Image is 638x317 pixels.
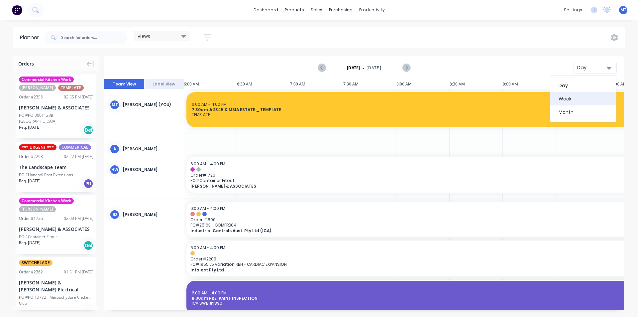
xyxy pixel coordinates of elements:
[64,216,93,222] div: 02:03 PM [DATE]
[19,279,93,293] div: [PERSON_NAME] & [PERSON_NAME] Electrical
[190,206,225,211] span: 6:00 AM - 4:00 PM
[83,179,93,189] div: PU
[19,104,93,111] div: [PERSON_NAME] & ASSOCIATES
[19,154,43,160] div: Order # 2298
[123,167,178,173] div: [PERSON_NAME]
[19,206,56,212] span: [PERSON_NAME]
[396,79,450,89] div: 8:00 AM
[326,5,356,15] div: purchasing
[18,60,34,67] span: Orders
[250,5,281,15] a: dashboard
[104,79,144,89] button: Team View
[144,79,184,89] button: Label View
[192,290,227,296] span: 6:00 AM - 4:00 PM
[19,260,53,266] span: SWITCHBLADE
[110,100,120,110] div: mt
[64,154,93,160] div: 02:22 PM [DATE]
[19,164,93,171] div: The Landscape Team
[577,64,608,71] div: Day
[290,79,343,89] div: 7:00 AM
[19,172,73,178] div: PO #Handrail Post Extensions
[356,5,388,15] div: productivity
[19,112,93,124] div: PO #PO-00011238 - [GEOGRAPHIC_DATA]
[620,7,626,13] span: MT
[402,64,410,72] button: Next page
[58,85,84,91] span: TEMPLATE
[64,269,93,275] div: 01:51 PM [DATE]
[19,198,74,204] span: Commercial Kitchen Work
[12,5,22,15] img: Factory
[83,240,93,250] div: Del
[83,125,93,135] div: Del
[123,102,178,108] div: [PERSON_NAME] (You)
[307,5,326,15] div: sales
[184,79,237,89] div: 6:00 AM
[318,64,326,72] button: Previous page
[550,105,616,119] div: Month
[19,178,41,184] span: Req. [DATE]
[64,94,93,100] div: 02:55 PM [DATE]
[192,101,227,107] span: 6:00 AM - 4:00 PM
[281,5,307,15] div: products
[19,124,41,130] span: Req. [DATE]
[20,34,43,42] div: Planner
[190,245,225,250] span: 6:00 AM - 4:00 PM
[363,64,364,72] span: -
[237,79,290,89] div: 6:30 AM
[138,33,150,40] span: Views
[347,65,360,71] strong: [DATE]
[574,62,617,74] button: Day
[550,79,616,92] div: Day
[19,216,43,222] div: Order # 1726
[19,240,41,246] span: Req. [DATE]
[190,161,225,167] span: 6:00 AM - 4:00 PM
[19,85,56,91] span: [PERSON_NAME]
[561,5,585,15] div: settings
[367,65,381,71] span: [DATE]
[19,94,43,100] div: Order # 2356
[343,79,396,89] div: 7:30 AM
[19,77,74,82] span: Commercial Kitchen Work
[503,79,556,89] div: 9:00 AM
[123,212,178,218] div: [PERSON_NAME]
[19,226,93,233] div: [PERSON_NAME] & ASSOCIATES
[19,294,93,306] div: PO #PO-13772 - Maroochydore Cricket Club
[110,210,120,220] div: ID
[110,144,120,154] div: A
[550,92,616,105] div: Week
[19,269,43,275] div: Order # 2362
[123,146,178,152] div: [PERSON_NAME]
[61,31,127,44] input: Search for orders...
[59,144,91,150] span: COMMERICAL
[110,165,120,175] div: HW
[450,79,503,89] div: 8:30 AM
[19,234,57,240] div: PO #Container Fitout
